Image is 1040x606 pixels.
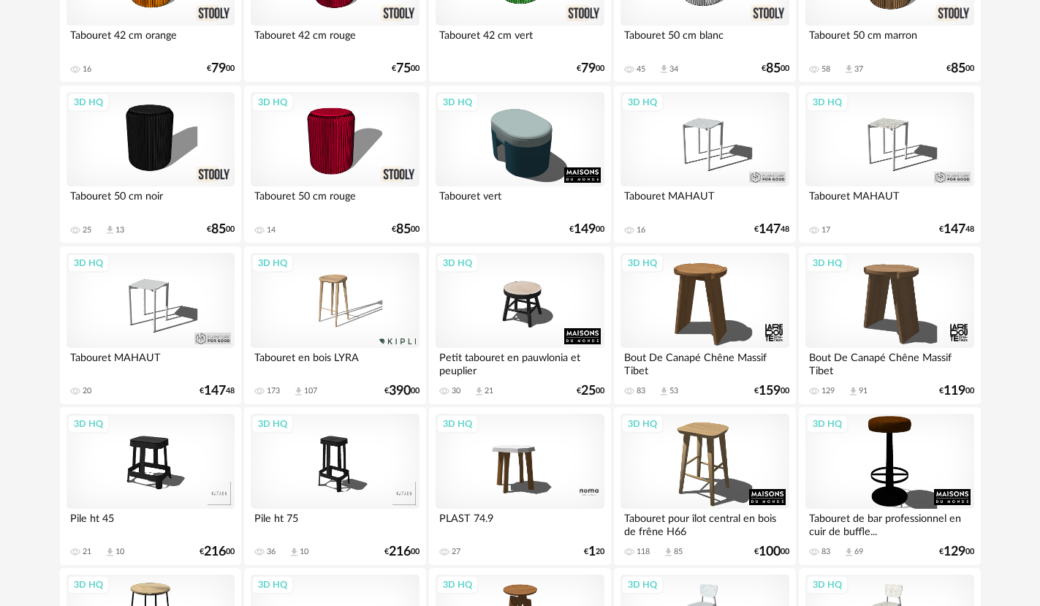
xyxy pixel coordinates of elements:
[759,547,781,557] span: 100
[620,348,789,377] div: Bout De Canapé Chêne Massif Tibet
[115,547,124,557] div: 10
[83,225,91,235] div: 25
[436,348,604,377] div: Petit tabouret en pauwlonia et peuplier
[83,547,91,557] div: 21
[637,547,650,557] div: 118
[115,225,124,235] div: 13
[204,386,226,396] span: 147
[389,547,411,557] span: 216
[621,575,664,594] div: 3D HQ
[251,186,419,216] div: Tabouret 50 cm rouge
[854,547,863,557] div: 69
[293,386,304,397] span: Download icon
[821,547,830,557] div: 83
[821,64,830,75] div: 58
[429,246,610,404] a: 3D HQ Petit tabouret en pauwlonia et peuplier 30 Download icon 21 €2500
[204,547,226,557] span: 216
[436,254,479,273] div: 3D HQ
[806,93,849,112] div: 3D HQ
[211,224,226,235] span: 85
[663,547,674,558] span: Download icon
[799,407,980,565] a: 3D HQ Tabouret de bar professionnel en cuir de buffle... 83 Download icon 69 €12900
[211,64,226,74] span: 79
[83,64,91,75] div: 16
[67,93,110,112] div: 3D HQ
[859,386,868,396] div: 91
[452,547,460,557] div: 27
[436,26,604,55] div: Tabouret 42 cm vert
[946,64,974,74] div: € 00
[821,386,835,396] div: 129
[396,224,411,235] span: 85
[581,64,596,74] span: 79
[620,26,789,55] div: Tabouret 50 cm blanc
[251,93,294,112] div: 3D HQ
[83,386,91,396] div: 20
[843,64,854,75] span: Download icon
[762,64,789,74] div: € 00
[614,246,795,404] a: 3D HQ Bout De Canapé Chêne Massif Tibet 83 Download icon 53 €15900
[621,414,664,433] div: 3D HQ
[621,93,664,112] div: 3D HQ
[389,386,411,396] span: 390
[244,86,425,243] a: 3D HQ Tabouret 50 cm rouge 14 €8500
[267,547,276,557] div: 36
[614,407,795,565] a: 3D HQ Tabouret pour îlot central en bois de frêne H66 118 Download icon 85 €10000
[67,414,110,433] div: 3D HQ
[805,509,973,538] div: Tabouret de bar professionnel en cuir de buffle...
[854,64,863,75] div: 37
[637,64,645,75] div: 45
[754,224,789,235] div: € 48
[848,386,859,397] span: Download icon
[105,224,115,235] span: Download icon
[251,509,419,538] div: Pile ht 75
[251,26,419,55] div: Tabouret 42 cm rouge
[251,575,294,594] div: 3D HQ
[304,386,317,396] div: 107
[805,348,973,377] div: Bout De Canapé Chêne Massif Tibet
[436,414,479,433] div: 3D HQ
[251,414,294,433] div: 3D HQ
[251,348,419,377] div: Tabouret en bois LYRA
[621,254,664,273] div: 3D HQ
[584,547,604,557] div: € 20
[485,386,493,396] div: 21
[806,414,849,433] div: 3D HQ
[620,509,789,538] div: Tabouret pour îlot central en bois de frêne H66
[754,386,789,396] div: € 00
[392,64,420,74] div: € 00
[207,224,235,235] div: € 00
[669,386,678,396] div: 53
[588,547,596,557] span: 1
[766,64,781,74] span: 85
[577,386,604,396] div: € 00
[60,246,241,404] a: 3D HQ Tabouret MAHAUT 20 €14748
[637,225,645,235] div: 16
[67,575,110,594] div: 3D HQ
[944,547,965,557] span: 129
[60,86,241,243] a: 3D HQ Tabouret 50 cm noir 25 Download icon 13 €8500
[759,386,781,396] span: 159
[436,509,604,538] div: PLAST 74.9
[569,224,604,235] div: € 00
[799,246,980,404] a: 3D HQ Bout De Canapé Chêne Massif Tibet 129 Download icon 91 €11900
[614,86,795,243] a: 3D HQ Tabouret MAHAUT 16 €14748
[474,386,485,397] span: Download icon
[843,547,854,558] span: Download icon
[60,407,241,565] a: 3D HQ Pile ht 45 21 Download icon 10 €21600
[429,86,610,243] a: 3D HQ Tabouret vert €14900
[67,509,235,538] div: Pile ht 45
[429,407,610,565] a: 3D HQ PLAST 74.9 27 €120
[244,246,425,404] a: 3D HQ Tabouret en bois LYRA 173 Download icon 107 €39000
[674,547,683,557] div: 85
[251,254,294,273] div: 3D HQ
[939,224,974,235] div: € 48
[637,386,645,396] div: 83
[384,386,420,396] div: € 00
[452,386,460,396] div: 30
[620,186,789,216] div: Tabouret MAHAUT
[267,386,280,396] div: 173
[436,93,479,112] div: 3D HQ
[754,547,789,557] div: € 00
[574,224,596,235] span: 149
